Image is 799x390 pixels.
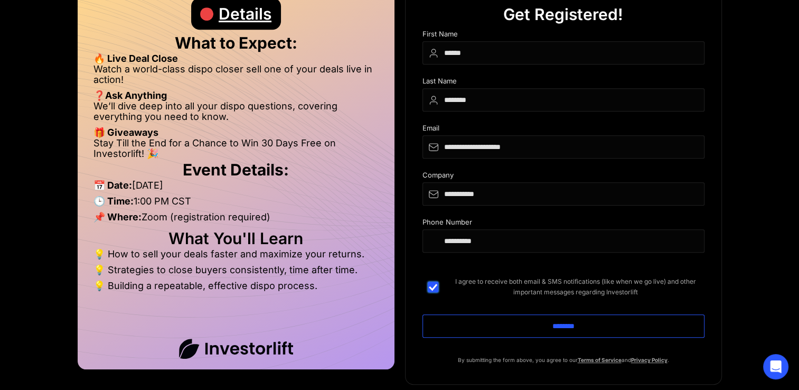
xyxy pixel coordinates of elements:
[447,276,704,298] span: I agree to receive both email & SMS notifications (like when we go live) and other important mess...
[93,64,379,90] li: Watch a world-class dispo closer sell one of your deals live in action!
[93,265,379,281] li: 💡 Strategies to close buyers consistently, time after time.
[631,357,668,363] a: Privacy Policy
[93,180,379,196] li: [DATE]
[93,233,379,244] h2: What You'll Learn
[422,30,704,41] div: First Name
[93,127,158,138] strong: 🎁 Giveaways
[93,90,167,101] strong: ❓Ask Anything
[93,249,379,265] li: 💡 How to sell your deals faster and maximize your returns.
[93,53,178,64] strong: 🔥 Live Deal Close
[93,196,379,212] li: 1:00 PM CST
[763,354,788,379] div: Open Intercom Messenger
[422,30,704,355] form: DIspo Day Main Form
[93,138,379,159] li: Stay Till the End for a Chance to Win 30 Days Free on Investorlift! 🎉
[578,357,622,363] a: Terms of Service
[93,180,132,191] strong: 📅 Date:
[422,77,704,88] div: Last Name
[93,101,379,127] li: We’ll dive deep into all your dispo questions, covering everything you need to know.
[93,211,142,222] strong: 📌 Where:
[93,281,379,291] li: 💡 Building a repeatable, effective dispo process.
[93,212,379,228] li: Zoom (registration required)
[93,196,134,207] strong: 🕒 Time:
[422,124,704,135] div: Email
[422,355,704,365] p: By submitting the form above, you agree to our and .
[175,33,297,52] strong: What to Expect:
[422,171,704,182] div: Company
[183,160,289,179] strong: Event Details:
[422,218,704,229] div: Phone Number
